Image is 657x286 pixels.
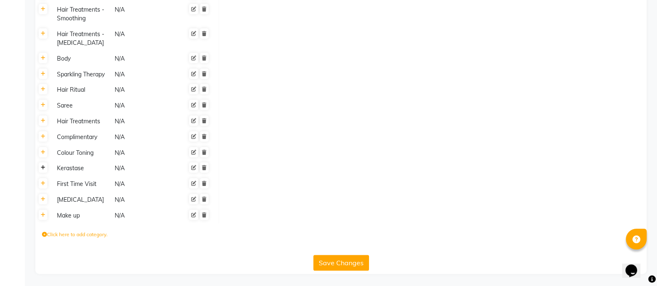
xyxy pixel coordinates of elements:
div: Colour Toning [54,148,111,158]
button: Save Changes [313,255,369,271]
div: Make up [54,210,111,221]
div: N/A [114,85,171,95]
div: N/A [114,210,171,221]
div: [MEDICAL_DATA] [54,195,111,205]
div: Body [54,54,111,64]
div: Kerastase [54,163,111,174]
div: N/A [114,100,171,111]
div: Hair Treatments - [MEDICAL_DATA] [54,29,111,48]
div: Hair Ritual [54,85,111,95]
div: N/A [114,163,171,174]
label: Click here to add category. [42,231,108,238]
div: N/A [114,69,171,80]
div: Hair Treatments - Smoothing [54,5,111,24]
div: First Time Visit [54,179,111,189]
div: N/A [114,148,171,158]
iframe: chat widget [622,253,649,278]
div: Saree [54,100,111,111]
div: N/A [114,29,171,48]
div: N/A [114,195,171,205]
div: N/A [114,179,171,189]
div: Complimentary [54,132,111,142]
div: Sparkling Therapy [54,69,111,80]
div: N/A [114,132,171,142]
div: N/A [114,54,171,64]
div: Hair Treatments [54,116,111,127]
div: N/A [114,116,171,127]
div: N/A [114,5,171,24]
